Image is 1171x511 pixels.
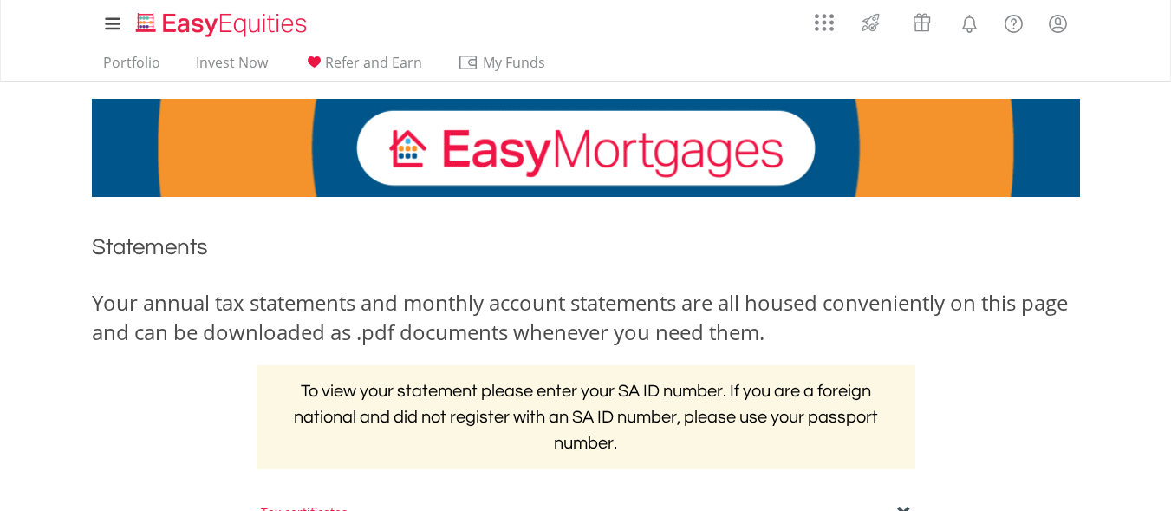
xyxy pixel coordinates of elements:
[133,10,314,39] img: EasyEquities_Logo.png
[947,4,992,39] a: Notifications
[296,54,429,81] a: Refer and Earn
[803,4,845,32] a: AppsGrid
[92,236,208,259] span: Statements
[92,288,1080,348] div: Your annual tax statements and monthly account statements are all housed conveniently on this pag...
[992,4,1036,39] a: FAQ's and Support
[189,54,275,81] a: Invest Now
[896,4,947,36] a: Vouchers
[257,365,915,469] h2: To view your statement please enter your SA ID number. If you are a foreign national and did not ...
[815,13,834,32] img: grid-menu-icon.svg
[458,51,571,74] span: My Funds
[129,4,314,39] a: Home page
[96,54,167,81] a: Portfolio
[325,53,422,72] span: Refer and Earn
[908,9,936,36] img: vouchers-v2.svg
[856,9,885,36] img: thrive-v2.svg
[1036,4,1080,43] a: My Profile
[92,99,1080,197] img: EasyMortage Promotion Banner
